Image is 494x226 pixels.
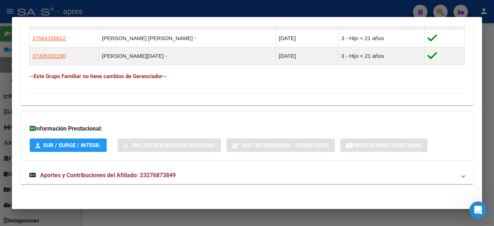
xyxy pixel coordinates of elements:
span: Aportes y Contribuciones del Afiliado: 23276873849 [40,172,176,179]
span: 27495392290 [33,53,66,59]
button: Sin Certificado Discapacidad [118,138,221,152]
td: [DATE] [276,47,338,65]
div: Zona horaria: [GEOGRAPHIC_DATA]/[GEOGRAPHIC_DATA]/[GEOGRAPHIC_DATA] [12,38,113,59]
button: SUR / SURGE / INTEGR. [30,138,107,152]
button: Prestaciones Auditadas [340,138,427,152]
a: [URL][DOMAIN_NAME][PERSON_NAME] [12,73,96,86]
div: Cerrar [127,3,140,16]
button: Inicio [113,3,127,17]
td: [PERSON_NAME][DATE] - [99,47,276,65]
div: ¡Que tenga un lindo dia! [6,152,79,167]
span: SUR / SURGE / INTEGR. [43,142,101,149]
button: Enviar un mensaje… [124,168,136,179]
h1: Fin [35,7,44,12]
button: Not. Internacion / Censo Hosp. [226,138,335,152]
iframe: Intercom live chat [469,201,487,219]
button: Selector de gif [23,171,29,176]
div: Soporte dice… [6,135,139,152]
div: Apres - Padrón refuerzo[DATE] · 12:00 – 1:00pmZona horaria: [GEOGRAPHIC_DATA]/[GEOGRAPHIC_DATA]/[... [6,19,119,127]
mat-expansion-panel-header: Aportes y Contribuciones del Afiliado: 23276873849 [21,167,473,184]
h3: Información Prestacional: [30,124,464,133]
div: Soporte • Hace 1h [12,128,52,133]
img: Profile image for Fin [21,4,32,16]
div: [DATE] · 12:00 – 1:00pm [12,31,113,38]
span: 27564156812 [33,35,66,41]
td: 3 - Hijo < 21 años [338,47,424,65]
td: [DATE] [276,30,338,47]
div: Información para unirse con Google Meet [12,59,113,73]
button: Start recording [46,171,52,176]
span: Not. Internacion / Censo Hosp. [242,142,329,149]
div: Apres - Padrón refuerzo [12,24,113,31]
div: Al mail tambien llegó la invitación [12,139,98,146]
h4: --Este Grupo Familiar no tiene cambios de Gerenciador-- [29,72,465,80]
div: Enlace de la videollamada: [12,73,113,87]
button: Adjuntar un archivo [34,171,40,176]
div: Más números de teléfono: [12,108,113,123]
button: go back [5,3,18,17]
span: Prestaciones Auditadas [352,142,422,149]
button: Selector de emoji [11,171,17,176]
td: [PERSON_NAME] [PERSON_NAME] - [99,30,276,47]
textarea: Escribe un mensaje... [6,155,139,168]
a: [URL][DOMAIN_NAME][PERSON_NAME] [12,109,96,122]
td: 3 - Hijo < 21 años [338,30,424,47]
div: Al mail tambien llegó la invitación [6,135,103,151]
div: Soporte dice… [6,152,139,180]
div: O marca el: ‪([GEOGRAPHIC_DATA]) [PHONE_NUMBER]‬ PIN: ‪490 701 735 2785‬# [12,87,113,108]
span: Sin Certificado Discapacidad [132,142,215,149]
div: Soporte dice… [6,19,139,135]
